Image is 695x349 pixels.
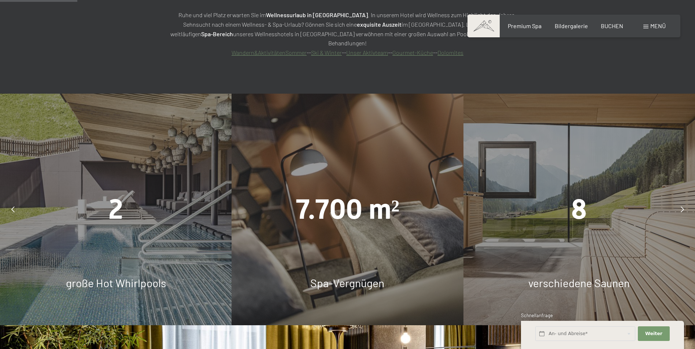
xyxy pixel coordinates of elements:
[296,193,400,225] span: 7.700 m²
[266,11,368,18] strong: Wellnessurlaub in [GEOGRAPHIC_DATA]
[508,22,541,29] a: Premium Spa
[346,49,388,56] a: Unser Aktivteam
[311,49,342,56] a: Ski & Winter
[108,193,123,225] span: 2
[232,49,307,56] a: Wandern&AktivitätenSommer
[555,22,588,29] a: Bildergalerie
[571,193,587,225] span: 8
[201,30,233,37] strong: Spa-Bereich
[645,330,662,337] span: Weiter
[528,276,630,289] span: verschiedene Saunen
[437,49,463,56] a: Dolomites
[66,276,166,289] span: große Hot Whirlpools
[164,10,531,57] p: Ruhe und viel Platz erwarten Sie im . In unserem Hotel wird Wellness zum Highlight des Jahres. Se...
[601,22,623,29] a: BUCHEN
[357,21,402,28] strong: exquisite Auszeit
[638,326,669,341] button: Weiter
[521,312,553,318] span: Schnellanfrage
[310,276,384,289] span: Spa-Vergnügen
[650,22,666,29] span: Menü
[392,49,433,56] a: Gourmet-Küche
